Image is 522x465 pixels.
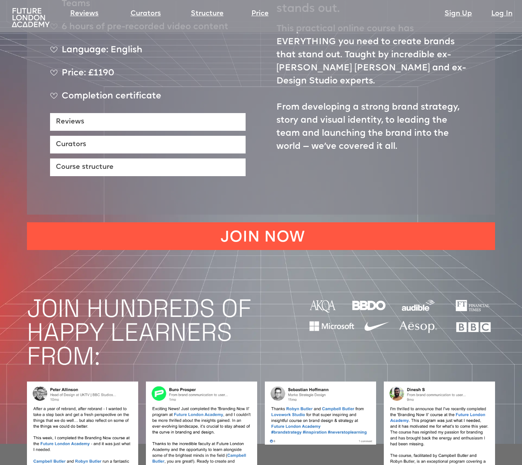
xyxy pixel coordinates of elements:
[50,67,246,86] div: Price: £1190
[70,8,99,19] a: Reviews
[251,8,269,19] a: Price
[50,44,246,63] div: Language: English
[27,222,495,250] a: JOIN NOW
[191,8,224,19] a: Structure
[445,8,472,19] a: Sign Up
[50,90,246,109] div: Completion certificate
[50,158,246,176] a: Course structure
[27,297,284,368] h1: JOIN HUNDREDS OF HAPPY LEARNERS FROM:
[130,8,161,19] a: Curators
[50,113,246,131] a: Reviews
[50,136,246,153] a: Curators
[276,23,472,153] p: This practical online course has EVERYTHING you need to create brands that stand out. Taught by i...
[491,8,512,19] a: Log In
